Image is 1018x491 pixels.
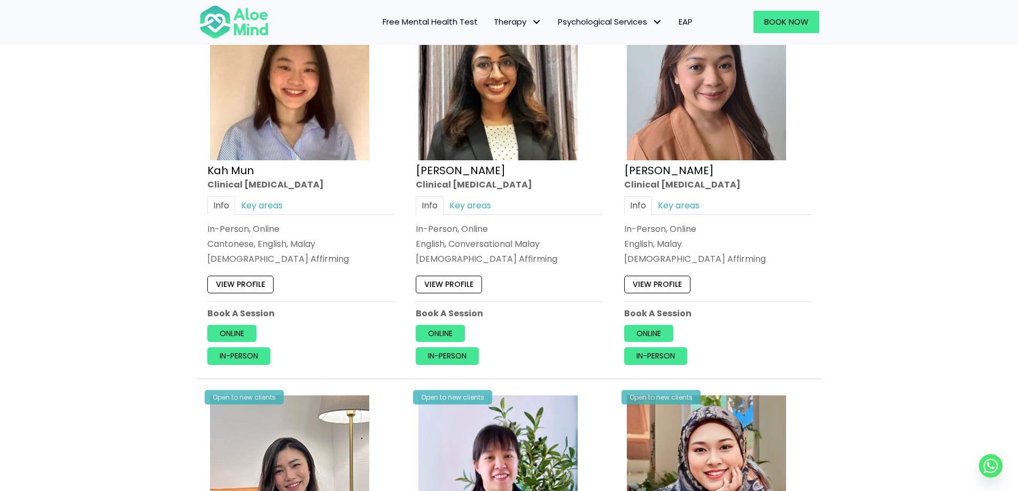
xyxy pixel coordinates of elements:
div: [DEMOGRAPHIC_DATA] Affirming [207,253,394,266]
img: Aloe mind Logo [199,4,269,40]
nav: Menu [283,11,701,33]
a: [PERSON_NAME] [624,163,714,178]
p: English, Conversational Malay [416,238,603,250]
a: Free Mental Health Test [375,11,486,33]
span: Free Mental Health Test [383,16,478,27]
div: [DEMOGRAPHIC_DATA] Affirming [624,253,811,266]
span: Therapy: submenu [529,14,545,30]
div: Clinical [MEDICAL_DATA] [207,178,394,191]
a: [PERSON_NAME] [416,163,506,178]
div: Open to new clients [205,390,284,404]
div: Clinical [MEDICAL_DATA] [624,178,811,191]
span: Book Now [764,16,809,27]
a: Key areas [652,196,705,215]
span: Therapy [494,16,542,27]
a: Kah Mun [207,163,254,178]
img: Hanna Clinical Psychologist [627,1,786,160]
a: View profile [416,276,482,293]
div: In-Person, Online [624,223,811,235]
div: In-Person, Online [207,223,394,235]
a: EAP [671,11,701,33]
a: Key areas [235,196,289,215]
p: Cantonese, English, Malay [207,238,394,250]
a: Key areas [444,196,497,215]
a: View profile [207,276,274,293]
a: Info [624,196,652,215]
div: In-Person, Online [416,223,603,235]
p: English, Malay [624,238,811,250]
p: Book A Session [624,307,811,319]
a: Whatsapp [979,454,1003,478]
a: Online [624,325,673,342]
div: Open to new clients [621,390,701,404]
a: In-person [416,348,479,365]
img: Kah Mun-profile-crop-300×300 [210,1,369,160]
a: View profile [624,276,690,293]
a: Info [207,196,235,215]
a: Book Now [753,11,819,33]
div: Clinical [MEDICAL_DATA] [416,178,603,191]
div: [DEMOGRAPHIC_DATA] Affirming [416,253,603,266]
a: Psychological ServicesPsychological Services: submenu [550,11,671,33]
a: TherapyTherapy: submenu [486,11,550,33]
img: croped-Anita_Profile-photo-300×300 [418,1,578,160]
a: Info [416,196,444,215]
span: EAP [679,16,693,27]
span: Psychological Services: submenu [650,14,665,30]
a: In-person [207,348,270,365]
a: Online [207,325,257,342]
a: Online [416,325,465,342]
a: In-person [624,348,687,365]
div: Open to new clients [413,390,492,404]
p: Book A Session [416,307,603,319]
p: Book A Session [207,307,394,319]
span: Psychological Services [558,16,663,27]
